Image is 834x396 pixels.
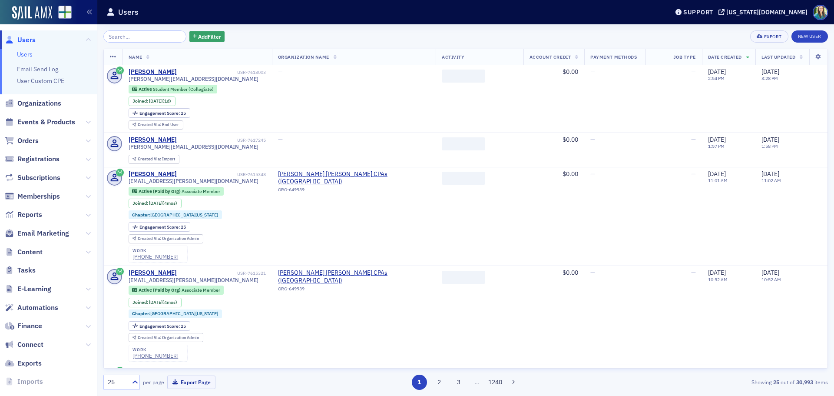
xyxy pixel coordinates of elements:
div: work [132,248,179,253]
span: Add Filter [198,33,221,40]
span: Engagement Score : [139,323,181,329]
div: Created Via: Organization Admin [129,234,203,243]
span: ‌ [442,172,485,185]
span: [DATE] [708,170,726,178]
span: Joined : [132,98,149,104]
span: — [590,68,595,76]
div: Import [138,157,175,162]
span: Joined : [132,200,149,206]
span: Associate Member [182,287,220,293]
div: Organization Admin [138,336,199,340]
a: [PERSON_NAME] [129,170,177,178]
div: 25 [108,378,127,387]
div: ORG-649939 [278,187,430,196]
span: ‌ [442,70,485,83]
span: [DATE] [761,68,779,76]
span: Imports [17,377,43,386]
span: Organization Name [278,54,329,60]
div: ORG-649939 [278,286,430,295]
a: [PERSON_NAME] [129,269,177,277]
a: [PERSON_NAME] [129,68,177,76]
div: Active (Paid by Org): Active (Paid by Org): Associate Member [129,187,224,196]
div: [PERSON_NAME] [129,136,177,144]
a: Chapter:[GEOGRAPHIC_DATA][US_STATE] [132,311,218,316]
time: 10:52 AM [708,276,728,283]
a: User Custom CPE [17,77,64,85]
div: 25 [139,225,186,230]
span: [PERSON_NAME][EMAIL_ADDRESS][DOMAIN_NAME] [129,143,258,150]
span: … [471,378,483,386]
span: Email Marketing [17,229,69,238]
div: [PHONE_NUMBER] [132,353,179,359]
span: [PERSON_NAME][EMAIL_ADDRESS][DOMAIN_NAME] [129,76,258,82]
span: [DATE] [149,299,162,305]
span: Automations [17,303,58,313]
span: Engagement Score : [139,224,181,230]
span: Payment Methods [590,54,637,60]
span: — [590,136,595,143]
a: Orders [5,136,39,146]
a: [PHONE_NUMBER] [132,253,179,260]
span: Created Via : [138,156,162,162]
div: Engagement Score: 25 [129,108,190,118]
strong: 25 [771,378,781,386]
a: E-Learning [5,284,51,294]
span: Users [17,35,36,45]
span: $0.00 [563,136,578,143]
span: Finance [17,321,42,331]
button: AddFilter [189,31,225,42]
span: Organizations [17,99,61,108]
span: Registrations [17,154,60,164]
div: [US_STATE][DOMAIN_NAME] [726,8,808,16]
div: Showing out of items [592,378,828,386]
span: ‌ [442,137,485,150]
div: Organization Admin [138,236,199,241]
span: — [691,269,696,276]
span: $0.00 [563,368,578,376]
span: Created Via : [138,335,162,340]
span: [EMAIL_ADDRESS][PERSON_NAME][DOMAIN_NAME] [129,178,258,184]
span: $0.00 [563,170,578,178]
span: E-Learning [17,284,51,294]
span: — [691,68,696,76]
span: $0.00 [563,68,578,76]
a: Active (Paid by Org) Associate Member [132,287,220,293]
span: [DATE] [761,269,779,276]
span: Active (Paid by Org) [139,188,182,194]
div: Engagement Score: 25 [129,321,190,331]
span: [DATE] [708,136,726,143]
span: — [691,170,696,178]
span: Active (Paid by Org) [139,287,182,293]
a: Users [5,35,36,45]
span: Machen McChesney CPAs (Auburn) [278,269,430,284]
span: Chapter : [132,212,150,218]
span: Activity [442,54,464,60]
span: — [691,136,696,143]
div: End User [138,123,179,127]
span: [DATE] [761,170,779,178]
img: SailAMX [58,6,72,19]
a: Finance [5,321,42,331]
button: 1 [412,375,427,390]
span: Last Updated [761,54,795,60]
div: Active (Paid by Org): Active (Paid by Org): Associate Member [129,286,224,294]
a: Organizations [5,99,61,108]
span: Reports [17,210,42,220]
button: 2 [431,375,447,390]
button: Export Page [167,376,215,389]
a: Email Send Log [17,65,58,73]
a: Reports [5,210,42,220]
span: Machen McChesney CPAs (Auburn) [278,170,430,186]
a: Users [17,50,33,58]
time: 1:58 PM [761,143,778,149]
span: ‌ [442,271,485,284]
span: [EMAIL_ADDRESS][PERSON_NAME][DOMAIN_NAME] [129,277,258,283]
div: USR-7615348 [178,172,266,177]
span: [DATE] [708,269,726,276]
span: Joined : [132,299,149,305]
a: Memberships [5,192,60,201]
span: Created Via : [138,122,162,127]
span: [DATE] [149,200,162,206]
